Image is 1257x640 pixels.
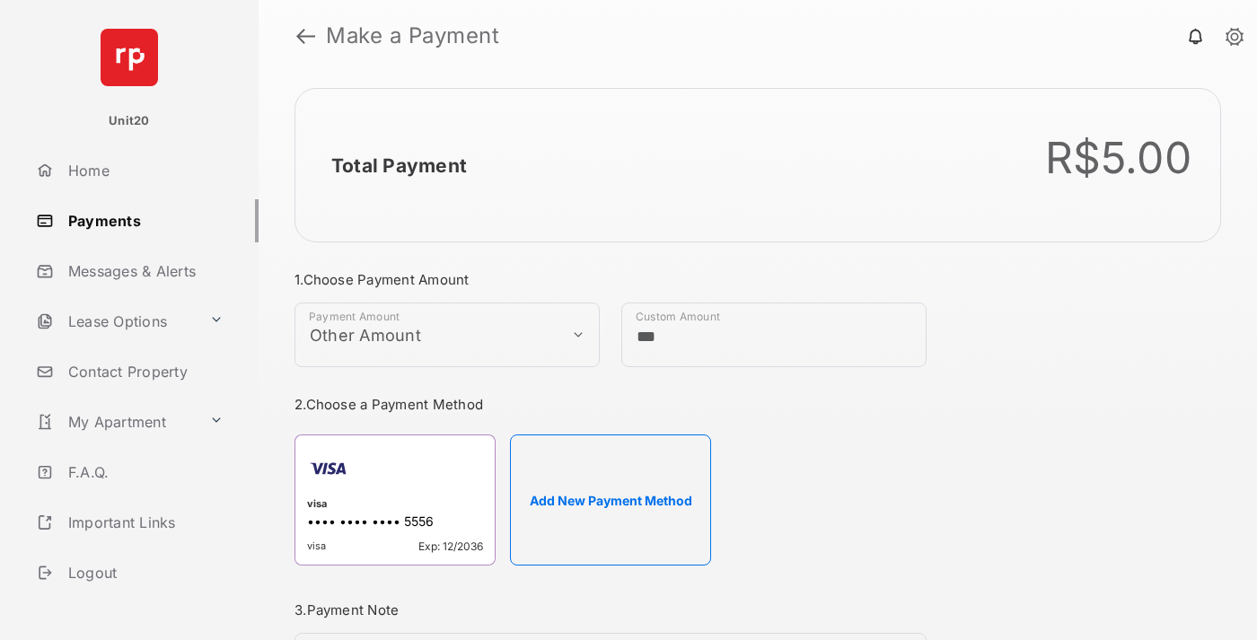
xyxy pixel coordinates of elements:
[109,112,150,130] p: Unit20
[307,513,483,532] div: •••• •••• •••• 5556
[294,271,927,288] h3: 1. Choose Payment Amount
[294,396,927,413] h3: 2. Choose a Payment Method
[29,199,259,242] a: Payments
[307,497,483,513] div: visa
[1045,132,1192,184] div: R$5.00
[418,539,483,553] span: Exp: 12/2036
[326,25,499,47] strong: Make a Payment
[294,434,496,565] div: visa•••• •••• •••• 5556visaExp: 12/2036
[29,300,202,343] a: Lease Options
[510,434,711,565] button: Add New Payment Method
[29,350,259,393] a: Contact Property
[29,250,259,293] a: Messages & Alerts
[294,601,927,618] h3: 3. Payment Note
[29,501,231,544] a: Important Links
[29,149,259,192] a: Home
[331,154,467,177] h2: Total Payment
[29,551,259,594] a: Logout
[29,451,259,494] a: F.A.Q.
[29,400,202,443] a: My Apartment
[101,29,158,86] img: svg+xml;base64,PHN2ZyB4bWxucz0iaHR0cDovL3d3dy53My5vcmcvMjAwMC9zdmciIHdpZHRoPSI2NCIgaGVpZ2h0PSI2NC...
[307,539,326,553] span: visa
